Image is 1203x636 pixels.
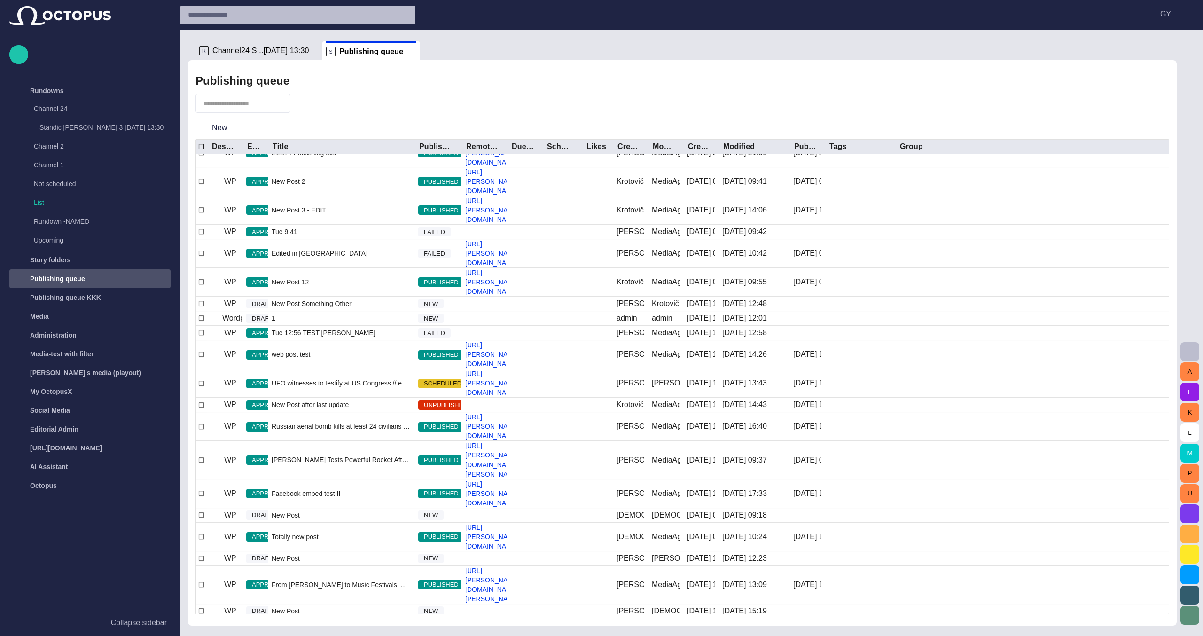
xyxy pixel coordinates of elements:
[793,488,821,499] div: 9/9 17:33
[652,349,680,360] div: MediaAgent
[272,510,300,520] span: New Post
[30,349,94,359] p: Media-test with filter
[224,298,236,309] p: WP
[21,119,171,138] div: Standic [PERSON_NAME] 3 [DATE] 13:30
[34,236,152,245] p: Upcoming
[461,369,523,397] a: [URL][PERSON_NAME][DOMAIN_NAME]
[224,553,236,564] p: WP
[224,605,236,617] p: WP
[466,142,500,151] div: RemoteLink
[586,142,606,151] div: Likes
[246,177,291,187] span: APPROVED
[722,328,767,338] div: 9/9 12:58
[687,298,715,309] div: 9/9 10:58
[272,328,375,338] span: Tue 12:56 TEST Karel
[30,255,70,265] p: Story folders
[1153,6,1197,23] button: GY
[617,176,644,187] div: Krotovič
[461,566,523,604] a: [URL][PERSON_NAME][DOMAIN_NAME][PERSON_NAME]
[687,313,715,323] div: 9/9 12:01
[9,476,171,495] div: Octopus
[418,299,444,309] span: NEW
[793,148,821,158] div: 9/8 21:50
[461,340,523,369] a: [URL][PERSON_NAME][DOMAIN_NAME]
[418,580,464,589] span: PUBLISHED
[246,510,278,520] span: DRAFT
[195,74,289,87] h2: Publishing queue
[687,205,715,215] div: 9/9 09:42
[246,149,291,158] span: APPROVED
[617,349,644,360] div: Petrak
[653,142,676,151] div: Modified by
[272,580,411,589] span: From Dan Brown to Music Festivals: Current Events in Prague
[195,41,322,60] div: RChannel24 S...[DATE] 13:30
[246,580,291,589] span: APPROVED
[722,176,767,187] div: 9/9 09:41
[418,489,464,498] span: PUBLISHED
[322,41,420,60] div: SPublishing queue
[30,387,72,396] p: My OctopusX
[224,176,236,187] p: WP
[9,363,171,382] div: [PERSON_NAME]'s media (playout)
[272,455,411,465] span: Kim Tests Powerful Rocket After Beijing Visit
[1180,464,1199,483] button: P
[34,104,152,113] p: Channel 24
[246,400,291,410] span: APPROVED
[722,205,767,215] div: 9/9 14:06
[418,278,464,287] span: PUBLISHED
[793,277,821,287] div: 9/9 09:55
[461,523,523,551] a: [URL][PERSON_NAME][DOMAIN_NAME]
[246,350,291,360] span: APPROVED
[722,488,767,499] div: 9/9 17:33
[793,422,821,432] div: 9/9 16:40
[272,314,275,323] span: 1
[418,206,464,215] span: PUBLISHED
[652,298,679,309] div: Krotovič
[30,368,141,377] p: [PERSON_NAME]'s media (playout)
[652,488,680,499] div: MediaAgent
[829,142,847,151] div: Tags
[722,313,767,323] div: 9/9 12:01
[418,228,451,237] span: FAILED
[246,249,291,259] span: APPROVED
[722,248,767,259] div: 9/9 10:42
[9,269,171,288] div: Publishing queue
[687,422,715,432] div: 9/9 16:26
[617,455,644,465] div: Petrak
[793,349,821,360] div: 9/9 14:26
[418,149,464,158] span: PUBLISHED
[246,489,291,498] span: APPROVED
[272,227,297,236] span: Tue 9:41
[247,142,260,151] div: Editorial status
[30,424,78,434] p: Editorial Admin
[722,227,767,237] div: 9/9 09:42
[246,228,291,237] span: APPROVED
[793,532,821,542] div: 9/10 10:24
[418,400,473,410] span: UNPUBLISHED
[418,606,444,616] span: NEW
[199,46,209,55] p: R
[794,142,817,151] div: Published
[30,293,101,302] p: Publishing queue KKK
[687,176,715,187] div: 9/9 09:39
[688,142,711,151] div: Created
[9,6,111,25] img: Octopus News Room
[272,205,326,215] span: New Post 3 - EDIT
[418,314,444,323] span: NEW
[246,329,291,338] span: APPROVED
[224,147,236,158] p: WP
[224,248,236,259] p: WP
[224,421,236,432] p: WP
[1180,403,1199,422] button: K
[224,510,236,521] p: WP
[212,142,235,151] div: Destination
[224,488,236,499] p: WP
[652,553,680,564] div: Petrak
[900,142,923,151] div: Group
[195,119,244,136] button: New
[722,298,767,309] div: 9/9 12:48
[652,313,672,323] div: admin
[1180,484,1199,503] button: U
[617,488,644,499] div: Petrak
[224,579,236,590] p: WP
